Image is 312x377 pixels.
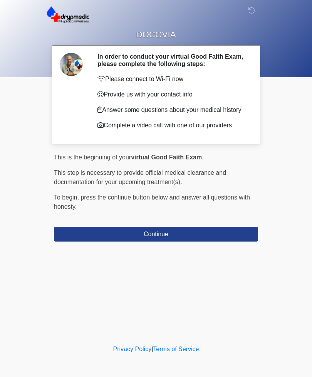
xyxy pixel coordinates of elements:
[97,121,247,130] p: Complete a video call with one of our providers
[54,194,250,210] span: press the continue button below and answer all questions with honesty.
[202,154,203,161] span: .
[54,154,131,161] span: This is the beginning of your
[54,227,258,242] button: Continue
[46,6,89,24] img: DrypMedic IV Hydration & Wellness Logo
[151,346,153,352] a: |
[97,105,247,115] p: Answer some questions about your medical history
[113,346,152,352] a: Privacy Policy
[153,346,199,352] a: Terms of Service
[131,154,202,161] strong: virtual Good Faith Exam
[97,74,247,84] p: Please connect to Wi-Fi now
[48,28,264,42] h1: DOCOVIA
[60,53,83,76] img: Agent Avatar
[97,53,247,68] h2: In order to conduct your virtual Good Faith Exam, please complete the following steps:
[97,90,247,99] p: Provide us with your contact info
[54,194,81,201] span: To begin,
[54,169,226,185] span: This step is necessary to provide official medical clearance and documentation for your upcoming ...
